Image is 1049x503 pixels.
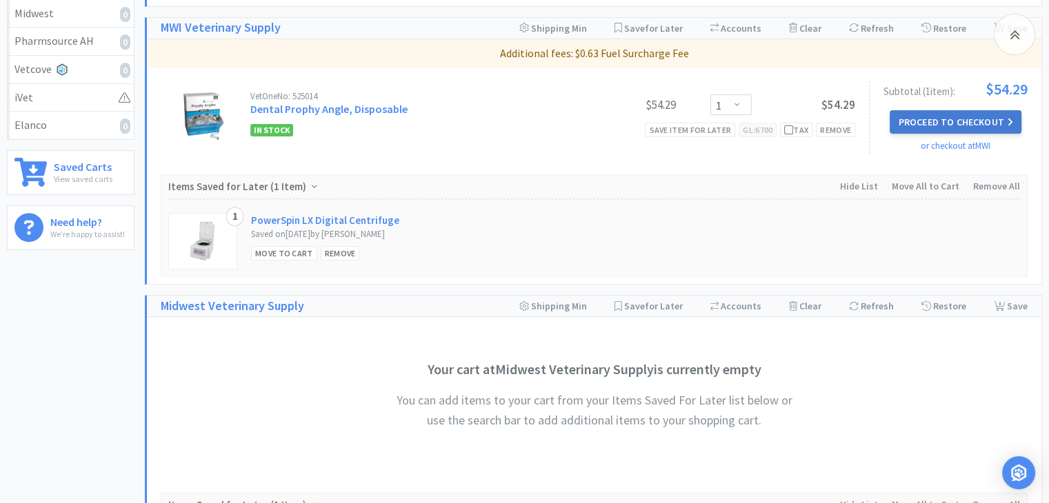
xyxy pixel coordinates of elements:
div: Refresh [849,296,894,316]
div: VetOne No: 525014 [250,92,572,101]
div: Save [994,296,1028,316]
button: Proceed to Checkout [890,110,1021,134]
div: Subtotal ( 1 item ): [883,81,1028,96]
div: Clear [789,18,821,39]
div: Restore [921,18,966,39]
span: In Stock [250,124,293,136]
div: Accounts [710,18,761,39]
div: Clear [789,296,821,316]
h4: You can add items to your cart from your Items Saved For Later list below or use the search bar t... [388,391,801,431]
i: 0 [120,7,130,22]
a: Pharmsource AH0 [8,28,134,56]
div: Vetcove [14,61,127,79]
a: PowerSpin LX Digital Centrifuge [251,213,399,227]
p: View saved carts [54,172,112,185]
div: Remove [816,123,855,137]
div: Saved on [DATE] by [PERSON_NAME] [251,227,443,242]
a: or checkout at MWI [921,140,990,152]
span: Save for Later [624,22,683,34]
div: Restore [921,296,966,316]
img: 955fd437af704d73b3006563f5ebfbc8_719428.png [188,220,218,262]
p: We're happy to assist! [50,227,125,240]
div: Elanco [14,116,127,134]
a: Saved CartsView saved carts [7,150,134,195]
div: Refresh [849,18,894,39]
div: Pharmsource AH [14,32,127,50]
i: 0 [120,63,130,78]
div: 1 [226,207,243,226]
div: Move to Cart [251,246,317,260]
i: 0 [120,34,130,50]
span: Move All to Cart [892,180,959,192]
a: Midwest Veterinary Supply [161,296,304,316]
span: Hide List [840,180,878,192]
div: Remove [321,246,360,260]
div: GL: 6700 [739,123,777,137]
span: Items Saved for Later ( ) [168,180,310,193]
div: $54.29 [572,96,676,113]
span: $54.29 [986,81,1028,96]
div: Shipping Min [519,18,587,39]
a: Dental Prophy Angle, Disposable [250,102,408,116]
h6: Saved Carts [54,158,112,172]
span: $54.29 [821,97,855,112]
a: Vetcove0 [8,56,134,84]
div: Save item for later [645,123,735,137]
a: Elanco0 [8,112,134,139]
i: 0 [120,119,130,134]
div: iVet [14,89,127,107]
a: MWI Veterinary Supply [161,18,281,38]
span: Remove All [973,180,1020,192]
div: Tax [784,123,808,136]
div: Shipping Min [519,296,587,316]
div: Accounts [710,296,761,316]
h3: Your cart at Midwest Veterinary Supply is currently empty [388,358,801,380]
div: Midwest [14,5,127,23]
span: 1 Item [274,180,303,193]
span: Save for Later [624,300,683,312]
h6: Need help? [50,213,125,227]
img: 2e568287f2254a02bc6ed989fe3fdb0d_6475.png [183,92,225,140]
div: Save [994,18,1028,39]
p: Additional fees: $0.63 Fuel Surcharge Fee [152,45,1036,63]
div: Open Intercom Messenger [1002,456,1035,489]
a: iVet [8,84,134,112]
